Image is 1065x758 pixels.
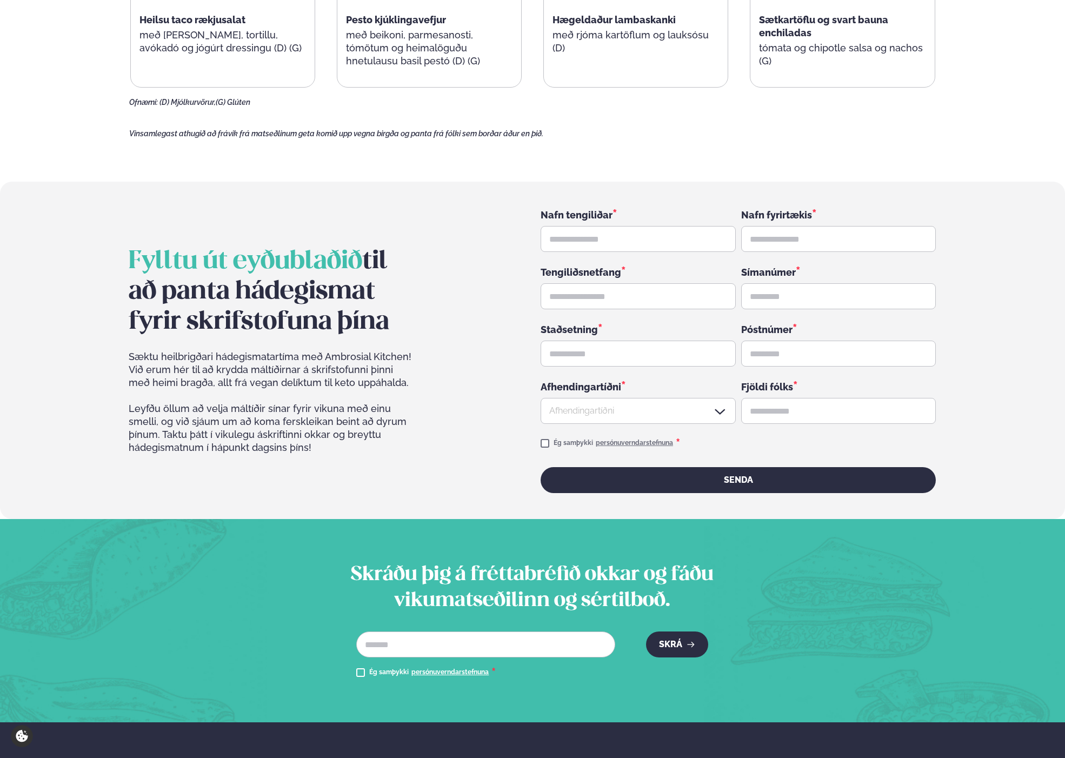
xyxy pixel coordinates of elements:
[346,29,512,68] p: með beikoni, parmesanosti, tómötum og heimalöguðu hnetulausu basil pestó (D) (G)
[346,14,446,25] span: Pesto kjúklingavefjur
[741,322,936,336] div: Póstnúmer
[11,725,33,747] a: Cookie settings
[216,98,250,107] span: (G) Glúten
[541,380,736,393] div: Afhendingartíðni
[139,14,245,25] span: Heilsu taco rækjusalat
[411,668,489,677] a: persónuverndarstefnuna
[541,322,736,336] div: Staðsetning
[741,380,936,394] div: Fjöldi fólks
[129,98,158,107] span: Ofnæmi:
[319,562,745,614] h2: Skráðu þig á fréttabréfið okkar og fáðu vikumatseðilinn og sértilboð.
[129,350,414,389] span: Sæktu heilbrigðari hádegismatartíma með Ambrosial Kitchen! Við erum hér til að krydda máltíðirnar...
[369,666,496,679] div: Ég samþykki
[159,98,216,107] span: (D) Mjólkurvörur,
[596,439,673,448] a: persónuverndarstefnuna
[554,437,680,450] div: Ég samþykki
[553,29,719,55] p: með rjóma kartöflum og lauksósu (D)
[553,14,676,25] span: Hægeldaður lambaskanki
[541,265,736,279] div: Tengiliðsnetfang
[139,29,306,55] p: með [PERSON_NAME], tortillu, avókadó og jógúrt dressingu (D) (G)
[541,467,936,493] button: Senda
[759,14,888,38] span: Sætkartöflu og svart bauna enchiladas
[759,42,926,68] p: tómata og chipotle salsa og nachos (G)
[646,631,708,657] button: Skrá
[129,250,362,274] span: Fylltu út eyðublaðið
[129,247,414,337] h2: til að panta hádegismat fyrir skrifstofuna þína
[741,265,936,279] div: Símanúmer
[741,208,936,222] div: Nafn fyrirtækis
[129,350,414,493] div: Leyfðu öllum að velja máltíðir sínar fyrir vikuna með einu smelli, og við sjáum um að koma ferskl...
[129,129,543,138] span: Vinsamlegast athugið að frávik frá matseðlinum geta komið upp vegna birgða og panta frá fólki sem...
[541,208,736,222] div: Nafn tengiliðar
